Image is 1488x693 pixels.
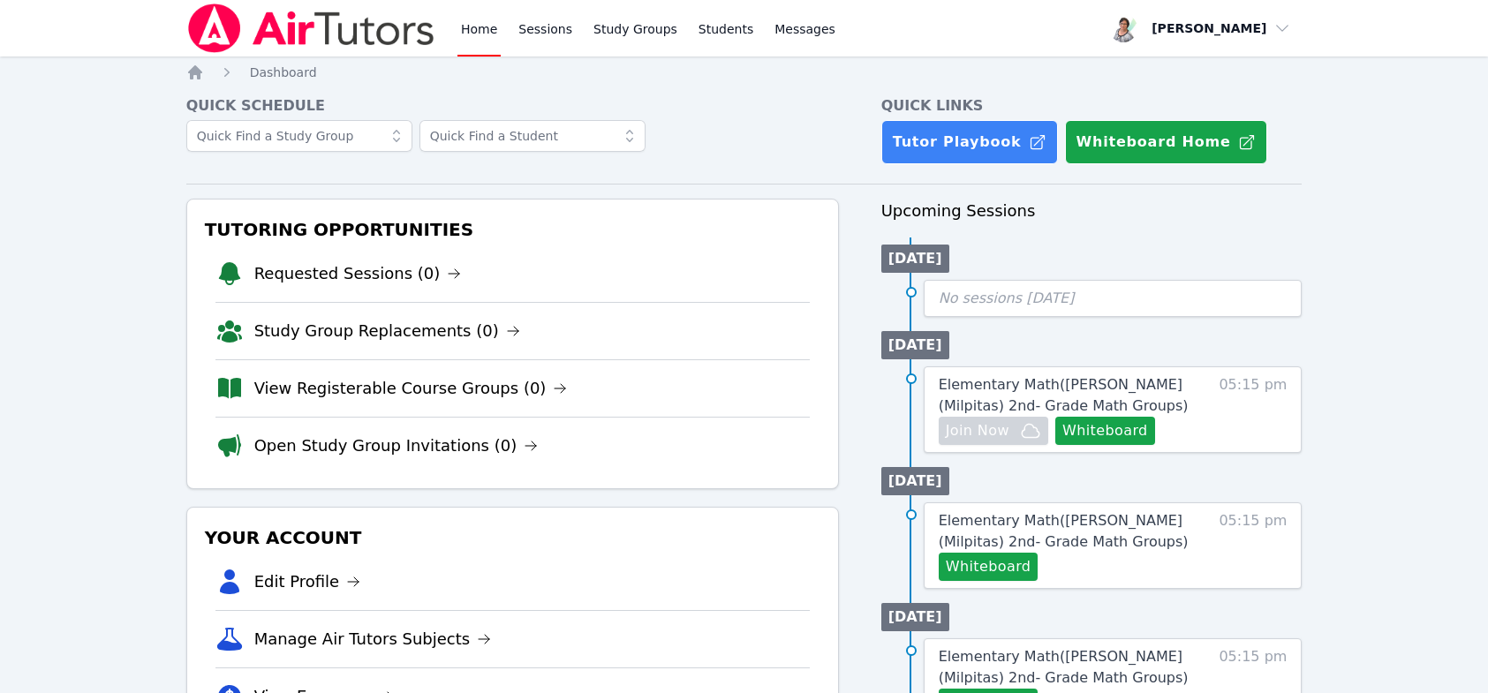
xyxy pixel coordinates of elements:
span: Elementary Math ( [PERSON_NAME] (Milpitas) 2nd- Grade Math Groups ) [939,512,1189,550]
li: [DATE] [881,331,949,359]
a: Study Group Replacements (0) [254,319,520,343]
img: Air Tutors [186,4,436,53]
a: Dashboard [250,64,317,81]
h3: Tutoring Opportunities [201,214,824,245]
a: Open Study Group Invitations (0) [254,433,539,458]
li: [DATE] [881,245,949,273]
span: Elementary Math ( [PERSON_NAME] (Milpitas) 2nd- Grade Math Groups ) [939,648,1189,686]
span: No sessions [DATE] [939,290,1075,306]
li: [DATE] [881,467,949,495]
input: Quick Find a Student [419,120,646,152]
button: Join Now [939,417,1048,445]
a: Requested Sessions (0) [254,261,462,286]
input: Quick Find a Study Group [186,120,412,152]
button: Whiteboard [939,553,1039,581]
h4: Quick Links [881,95,1303,117]
li: [DATE] [881,603,949,631]
span: Elementary Math ( [PERSON_NAME] (Milpitas) 2nd- Grade Math Groups ) [939,376,1189,414]
a: Manage Air Tutors Subjects [254,627,492,652]
nav: Breadcrumb [186,64,1303,81]
h3: Your Account [201,522,824,554]
button: Whiteboard [1055,417,1155,445]
h4: Quick Schedule [186,95,839,117]
button: Whiteboard Home [1065,120,1267,164]
span: Join Now [946,420,1009,441]
span: 05:15 pm [1219,510,1287,581]
h3: Upcoming Sessions [881,199,1303,223]
a: Elementary Math([PERSON_NAME] (Milpitas) 2nd- Grade Math Groups) [939,374,1200,417]
a: Elementary Math([PERSON_NAME] (Milpitas) 2nd- Grade Math Groups) [939,646,1200,689]
span: Dashboard [250,65,317,79]
span: 05:15 pm [1219,374,1287,445]
span: Messages [774,20,835,38]
a: View Registerable Course Groups (0) [254,376,568,401]
a: Tutor Playbook [881,120,1058,164]
a: Elementary Math([PERSON_NAME] (Milpitas) 2nd- Grade Math Groups) [939,510,1200,553]
a: Edit Profile [254,569,361,594]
